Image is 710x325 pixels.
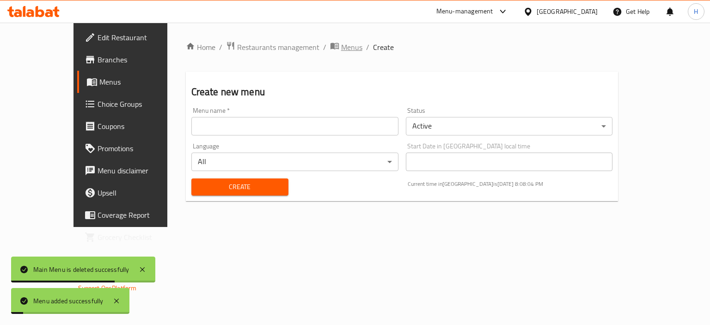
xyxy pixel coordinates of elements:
span: Menu disclaimer [98,165,185,176]
span: Upsell [98,187,185,198]
a: Restaurants management [226,41,319,53]
span: Coverage Report [98,209,185,221]
a: Upsell [77,182,192,204]
span: Grocery Checklist [98,232,185,243]
div: Active [406,117,613,135]
a: Coverage Report [77,204,192,226]
a: Choice Groups [77,93,192,115]
div: Main Menu is deleted successfully [33,264,129,275]
a: Home [186,42,215,53]
span: Menus [99,76,185,87]
a: Grocery Checklist [77,226,192,248]
span: Create [199,181,281,193]
div: All [191,153,398,171]
div: Menu-management [436,6,493,17]
h2: Create new menu [191,85,613,99]
span: Choice Groups [98,98,185,110]
a: Menus [77,71,192,93]
p: Current time in [GEOGRAPHIC_DATA] is [DATE] 8:08:04 PM [408,180,613,188]
span: Promotions [98,143,185,154]
div: Menu added successfully [33,296,104,306]
span: Create [373,42,394,53]
span: Restaurants management [237,42,319,53]
a: Menu disclaimer [77,159,192,182]
nav: breadcrumb [186,41,618,53]
a: Menus [330,41,362,53]
li: / [323,42,326,53]
span: H [694,6,698,17]
div: [GEOGRAPHIC_DATA] [537,6,598,17]
li: / [366,42,369,53]
a: Branches [77,49,192,71]
button: Create [191,178,288,196]
a: Coupons [77,115,192,137]
span: Menus [341,42,362,53]
a: Edit Restaurant [77,26,192,49]
span: Edit Restaurant [98,32,185,43]
input: Please enter Menu name [191,117,398,135]
span: Coupons [98,121,185,132]
li: / [219,42,222,53]
a: Promotions [77,137,192,159]
span: Branches [98,54,185,65]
